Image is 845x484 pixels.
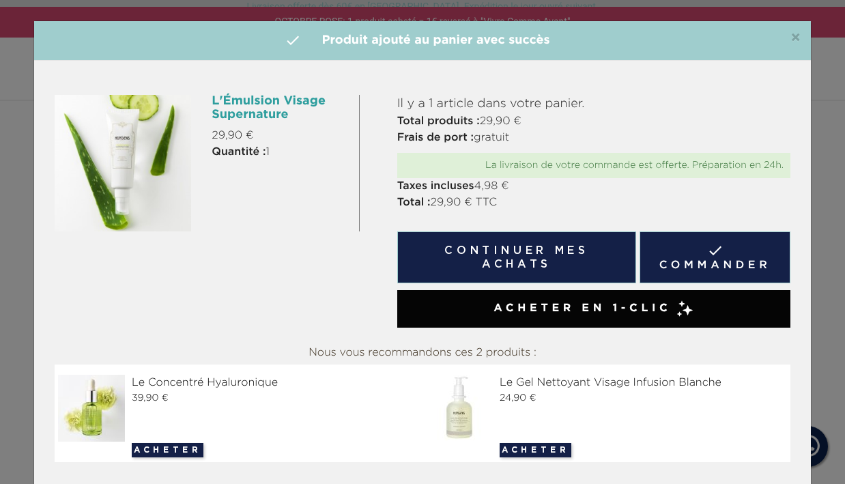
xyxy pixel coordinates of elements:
[790,30,801,46] button: Close
[44,31,801,50] h4: Produit ajouté au panier avec succès
[397,178,790,195] p: 4,98 €
[212,95,348,122] h6: L'Émulsion Visage Supernature
[426,391,787,405] div: 24,90 €
[397,116,480,127] strong: Total produits :
[212,128,348,144] p: 29,90 €
[426,375,787,391] div: Le Gel Nettoyant Visage Infusion Blanche
[212,144,348,160] p: 1
[397,132,474,143] strong: Frais de port :
[132,443,203,457] button: Acheter
[397,231,636,283] button: Continuer mes achats
[397,197,431,208] strong: Total :
[500,443,571,457] button: Acheter
[212,147,266,158] strong: Quantité :
[640,231,790,283] a: Commander
[397,113,790,130] p: 29,90 €
[404,160,784,171] div: La livraison de votre commande est offerte. Préparation en 24h.
[397,195,790,211] p: 29,90 € TTC
[58,375,130,442] img: Le Concentré Hyaluronique
[55,95,191,231] img: L'Émulsion Visage Supernature
[426,375,498,442] img: Le Gel Nettoyant Visage Infusion Blanche
[58,375,419,391] div: Le Concentré Hyaluronique
[397,181,474,192] strong: Taxes incluses
[58,391,419,405] div: 39,90 €
[397,130,790,146] p: gratuit
[55,341,790,365] div: Nous vous recommandons ces 2 produits :
[285,32,301,48] i: 
[790,30,801,46] span: ×
[397,95,790,113] p: Il y a 1 article dans votre panier.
